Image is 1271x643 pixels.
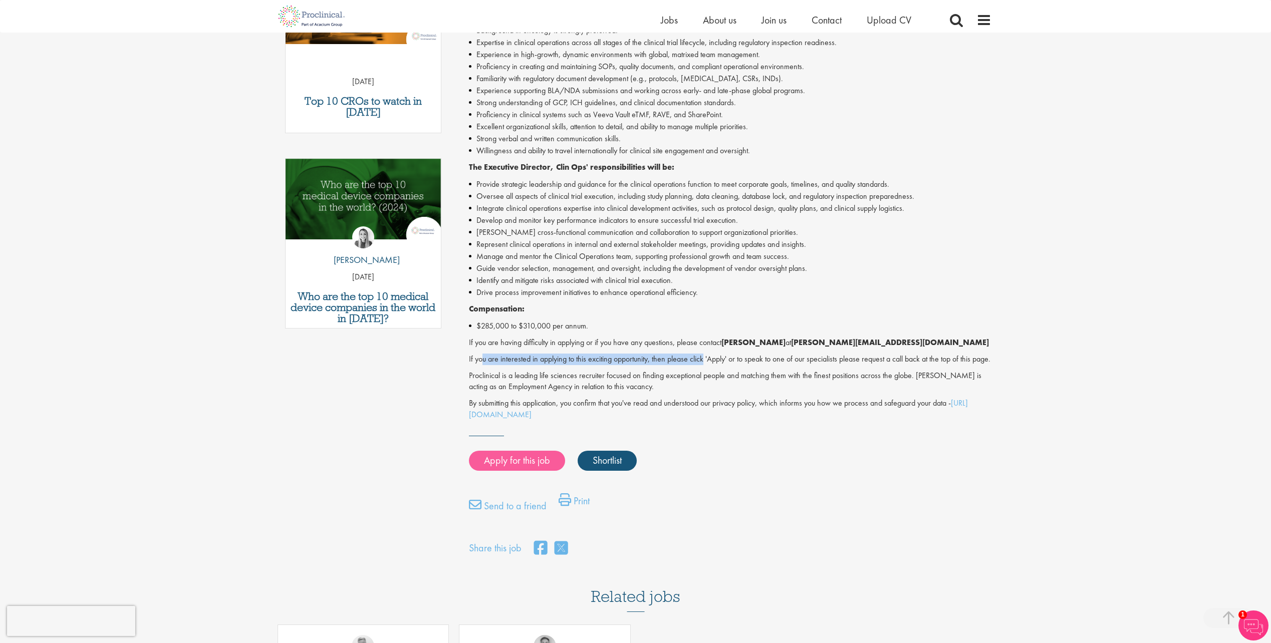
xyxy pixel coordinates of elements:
[469,121,991,133] li: Excellent organizational skills, attention to detail, and ability to manage multiple priorities.
[578,451,637,471] a: Shortlist
[286,159,441,239] img: Top 10 Medical Device Companies 2024
[469,262,991,274] li: Guide vendor selection, management, and oversight, including the development of vendor oversight ...
[703,14,736,27] a: About us
[469,286,991,298] li: Drive process improvement initiatives to enhance operational efficiency.
[591,563,680,612] h3: Related jobs
[469,73,991,85] li: Familiarity with regulatory document development (e.g., protocols, [MEDICAL_DATA], CSRs, INDs).
[286,159,441,247] a: Link to a post
[555,538,568,559] a: share on twitter
[469,109,991,121] li: Proficiency in clinical systems such as Veeva Vault eTMF, RAVE, and SharePoint.
[534,538,547,559] a: share on facebook
[469,238,991,250] li: Represent clinical operations in internal and external stakeholder meetings, providing updates an...
[469,398,991,421] p: By submitting this application, you confirm that you've read and understood our privacy policy, w...
[469,133,991,145] li: Strong verbal and written communication skills.
[291,96,436,118] a: Top 10 CROs to watch in [DATE]
[469,61,991,73] li: Proficiency in creating and maintaining SOPs, quality documents, and compliant operational enviro...
[867,14,911,27] a: Upload CV
[352,226,374,248] img: Hannah Burke
[286,271,441,283] p: [DATE]
[469,398,968,420] a: [URL][DOMAIN_NAME]
[661,14,678,27] a: Jobs
[469,202,991,214] li: Integrate clinical operations expertise into clinical development activities, such as protocol de...
[469,162,674,172] strong: The Executive Director, Clin Ops' responsibilities will be:
[721,337,786,348] strong: [PERSON_NAME]
[469,498,547,518] a: Send to a friend
[469,226,991,238] li: [PERSON_NAME] cross-functional communication and collaboration to support organizational priorities.
[469,97,991,109] li: Strong understanding of GCP, ICH guidelines, and clinical documentation standards.
[469,250,991,262] li: Manage and mentor the Clinical Operations team, supporting professional growth and team success.
[469,190,991,202] li: Oversee all aspects of clinical trial execution, including study planning, data cleaning, databas...
[469,451,565,471] a: Apply for this job
[326,226,400,271] a: Hannah Burke [PERSON_NAME]
[761,14,787,27] a: Join us
[469,49,991,61] li: Experience in high-growth, dynamic environments with global, matrixed team management.
[469,320,991,332] li: $285,000 to $310,000 per annum.
[469,85,991,97] li: Experience supporting BLA/NDA submissions and working across early- and late-phase global programs.
[812,14,842,27] a: Contact
[469,178,991,190] li: Provide strategic leadership and guidance for the clinical operations function to meet corporate ...
[469,37,991,49] li: Expertise in clinical operations across all stages of the clinical trial lifecycle, including reg...
[469,337,991,349] p: If you are having difficulty in applying or if you have any questions, please contact at
[1238,610,1247,619] span: 1
[469,541,522,555] label: Share this job
[559,493,590,513] a: Print
[469,145,991,157] li: Willingness and ability to travel internationally for clinical site engagement and oversight.
[326,253,400,266] p: [PERSON_NAME]
[469,274,991,286] li: Identify and mitigate risks associated with clinical trial execution.
[7,606,135,636] iframe: reCAPTCHA
[291,291,436,324] a: Who are the top 10 medical device companies in the world in [DATE]?
[1238,610,1268,640] img: Chatbot
[469,370,991,393] p: Proclinical is a leading life sciences recruiter focused on finding exceptional people and matchi...
[469,303,525,314] strong: Compensation:
[791,337,989,348] strong: [PERSON_NAME][EMAIL_ADDRESS][DOMAIN_NAME]
[469,214,991,226] li: Develop and monitor key performance indicators to ensure successful trial execution.
[286,76,441,88] p: [DATE]
[469,354,991,365] p: If you are interested in applying to this exciting opportunity, then please click 'Apply' or to s...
